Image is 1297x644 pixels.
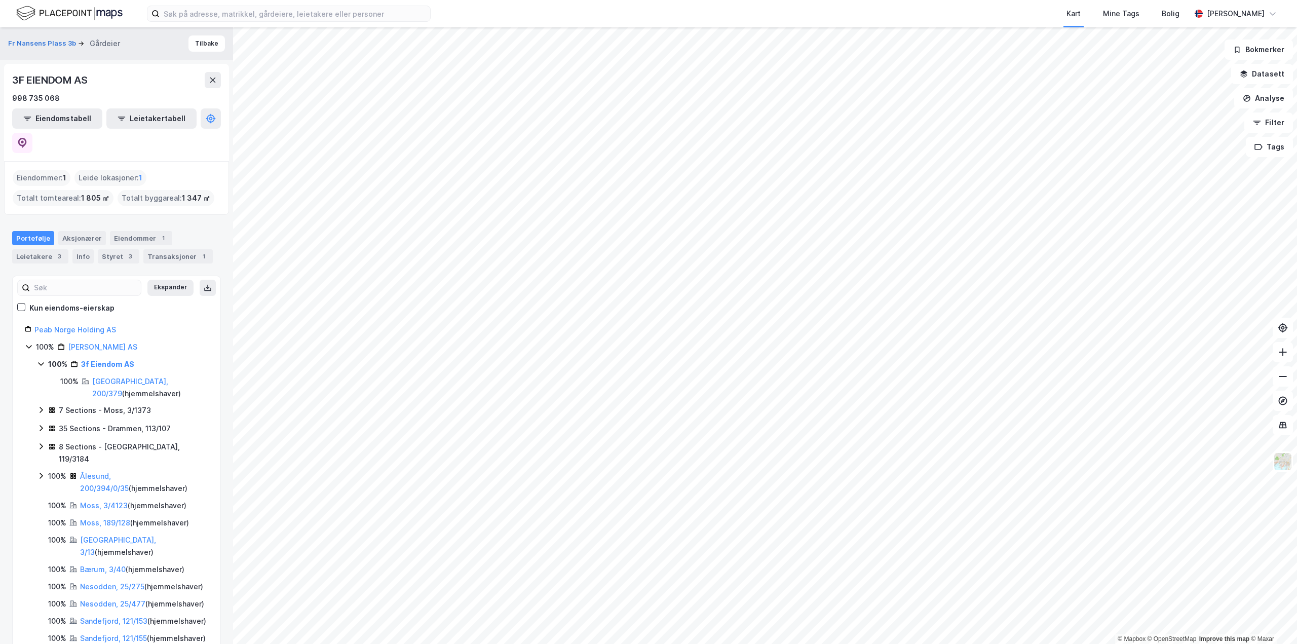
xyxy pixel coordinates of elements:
button: Tilbake [188,35,225,52]
div: ( hjemmelshaver ) [92,375,208,400]
div: ( hjemmelshaver ) [80,517,189,529]
div: ( hjemmelshaver ) [80,615,206,627]
div: 7 Sections - Moss, 3/1373 [59,404,151,416]
button: Eiendomstabell [12,108,102,129]
div: Info [72,249,94,263]
a: 3f Eiendom AS [81,360,134,368]
input: Søk [30,280,141,295]
div: Portefølje [12,231,54,245]
a: Improve this map [1199,635,1249,642]
a: [GEOGRAPHIC_DATA], 200/379 [92,377,168,398]
div: Aksjonærer [58,231,106,245]
div: 100% [48,581,66,593]
div: Leietakere [12,249,68,263]
button: Leietakertabell [106,108,197,129]
img: Z [1273,452,1292,471]
a: Moss, 189/128 [80,518,130,527]
input: Søk på adresse, matrikkel, gårdeiere, leietakere eller personer [160,6,430,21]
div: Gårdeier [90,37,120,50]
a: OpenStreetMap [1148,635,1197,642]
div: 100% [48,517,66,529]
a: Sandefjord, 121/155 [80,634,147,642]
div: Transaksjoner [143,249,213,263]
button: Bokmerker [1225,40,1293,60]
div: Eiendommer : [13,170,70,186]
div: Styret [98,249,139,263]
div: 35 Sections - Drammen, 113/107 [59,423,171,435]
a: Nesodden, 25/477 [80,599,145,608]
div: Totalt byggareal : [118,190,214,206]
a: Moss, 3/4123 [80,501,128,510]
div: 3F EIENDOM AS [12,72,89,88]
a: Mapbox [1118,635,1146,642]
button: Filter [1244,112,1293,133]
span: 1 805 ㎡ [81,192,109,204]
a: Peab Norge Holding AS [34,325,116,334]
a: Nesodden, 25/275 [80,582,144,591]
div: Totalt tomteareal : [13,190,113,206]
div: 998 735 068 [12,92,60,104]
div: ( hjemmelshaver ) [80,598,204,610]
a: [GEOGRAPHIC_DATA], 3/13 [80,536,156,556]
div: ( hjemmelshaver ) [80,563,184,576]
div: 100% [48,500,66,512]
a: [PERSON_NAME] AS [68,343,137,351]
a: Bærum, 3/40 [80,565,126,574]
div: Eiendommer [110,231,172,245]
a: Sandefjord, 121/153 [80,617,147,625]
div: 100% [60,375,79,388]
div: 100% [48,470,66,482]
div: 100% [48,358,67,370]
div: 8 Sections - [GEOGRAPHIC_DATA], 119/3184 [59,441,208,465]
div: 1 [158,233,168,243]
div: Mine Tags [1103,8,1139,20]
div: Bolig [1162,8,1179,20]
iframe: Chat Widget [1246,595,1297,644]
button: Datasett [1231,64,1293,84]
button: Tags [1246,137,1293,157]
div: ( hjemmelshaver ) [80,534,208,558]
div: 1 [199,251,209,261]
div: [PERSON_NAME] [1207,8,1265,20]
div: 100% [48,598,66,610]
div: Kontrollprogram for chat [1246,595,1297,644]
span: 1 [139,172,142,184]
div: Kun eiendoms-eierskap [29,302,115,314]
div: Leide lokasjoner : [74,170,146,186]
div: ( hjemmelshaver ) [80,581,203,593]
span: 1 347 ㎡ [182,192,210,204]
div: 3 [54,251,64,261]
div: ( hjemmelshaver ) [80,470,208,495]
div: 100% [36,341,54,353]
div: 100% [48,563,66,576]
button: Analyse [1234,88,1293,108]
span: 1 [63,172,66,184]
div: 100% [48,615,66,627]
img: logo.f888ab2527a4732fd821a326f86c7f29.svg [16,5,123,22]
button: Fr Nansens Plass 3b [8,39,78,49]
div: 100% [48,534,66,546]
a: Ålesund, 200/394/0/35 [80,472,129,493]
div: ( hjemmelshaver ) [80,500,186,512]
div: Kart [1066,8,1081,20]
div: 3 [125,251,135,261]
button: Ekspander [147,280,194,296]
